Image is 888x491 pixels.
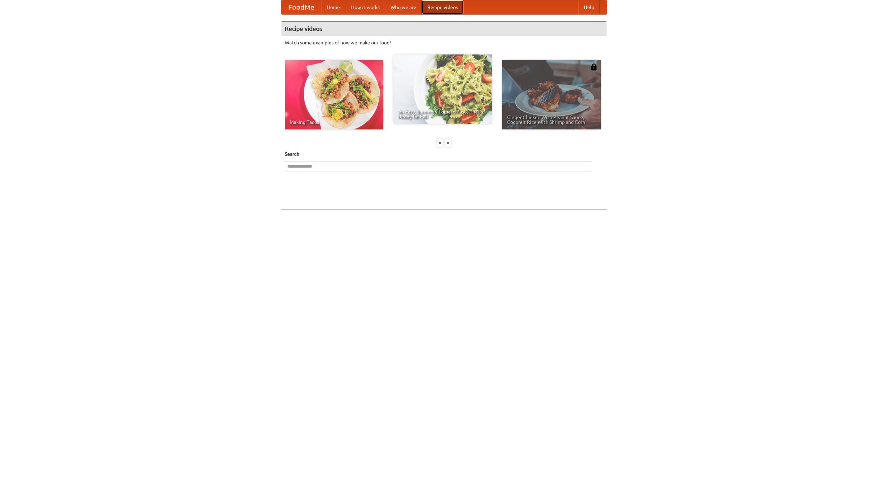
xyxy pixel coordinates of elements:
h4: Recipe videos [281,22,607,36]
h5: Search [285,151,603,158]
a: Recipe videos [422,0,463,14]
div: » [445,138,451,147]
a: Who we are [385,0,422,14]
a: Home [321,0,345,14]
img: 483408.png [590,64,597,70]
a: Help [578,0,600,14]
div: « [437,138,443,147]
a: FoodMe [281,0,321,14]
a: Making Tacos [285,60,383,129]
span: Making Tacos [290,120,378,125]
a: An Easy, Summery Tomato Pasta That's Ready for Fall [393,54,492,124]
span: An Easy, Summery Tomato Pasta That's Ready for Fall [398,109,487,119]
p: Watch some examples of how we make our food! [285,39,603,46]
a: How it works [345,0,385,14]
